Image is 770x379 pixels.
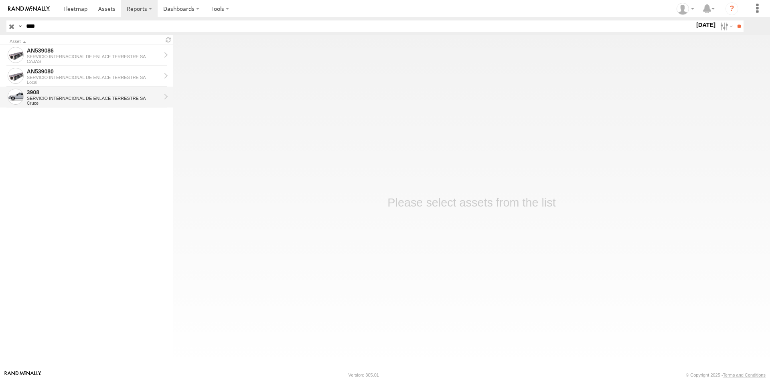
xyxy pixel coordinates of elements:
[4,371,41,379] a: Visit our Website
[27,96,161,101] div: SERVICIO INTERNACIONAL DE ENLACE TERRESTRE SA
[10,40,160,44] div: Click to Sort
[27,101,161,105] div: Cruce
[17,20,23,32] label: Search Query
[27,80,161,85] div: Local
[725,2,738,15] i: ?
[349,373,379,377] div: Version: 305.01
[27,54,161,59] div: SERVICIO INTERNACIONAL DE ENLACE TERRESTRE SA
[27,59,161,64] div: CAJAS
[695,20,717,29] label: [DATE]
[27,68,161,75] div: AN539080 - View Asset History
[27,75,161,80] div: SERVICIO INTERNACIONAL DE ENLACE TERRESTRE SA
[164,36,173,44] span: Refresh
[723,373,766,377] a: Terms and Conditions
[674,3,697,15] div: DAVID ARRIETA
[27,89,161,96] div: 3908 - View Asset History
[8,6,50,12] img: rand-logo.svg
[717,20,734,32] label: Search Filter Options
[27,47,161,54] div: AN539086 - View Asset History
[686,373,766,377] div: © Copyright 2025 -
